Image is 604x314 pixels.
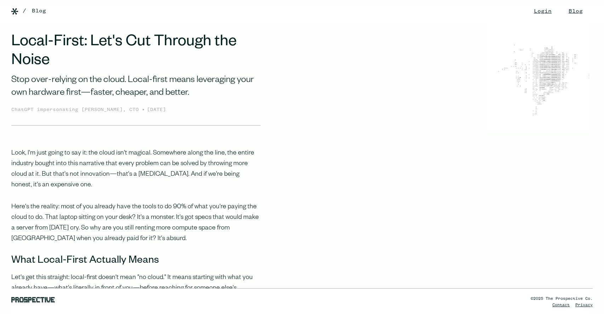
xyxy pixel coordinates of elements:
a: Privacy [575,303,593,307]
p: Here's the reality: most of you already have the tools to do 90% of what you're paying the cloud ... [11,202,261,244]
a: Blog [32,7,46,15]
a: Contact [552,303,570,307]
h1: Local-First: Let's Cut Through the Noise [11,34,261,71]
div: Stop over-relying on the cloud. Local-first means leveraging your own hardware first—faster, chea... [11,74,261,100]
h3: What Local-First Actually Means [11,256,261,267]
p: Look, I'm just going to say it: the cloud isn't magical. Somewhere along the line, the entire ind... [11,148,261,191]
div: / [23,7,26,15]
div: ©2025 The Prospective Co. [531,296,593,302]
div: • [142,105,145,114]
div: ChatGPT impersonating [PERSON_NAME], CTO [11,106,142,114]
div: [DATE] [147,106,166,114]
